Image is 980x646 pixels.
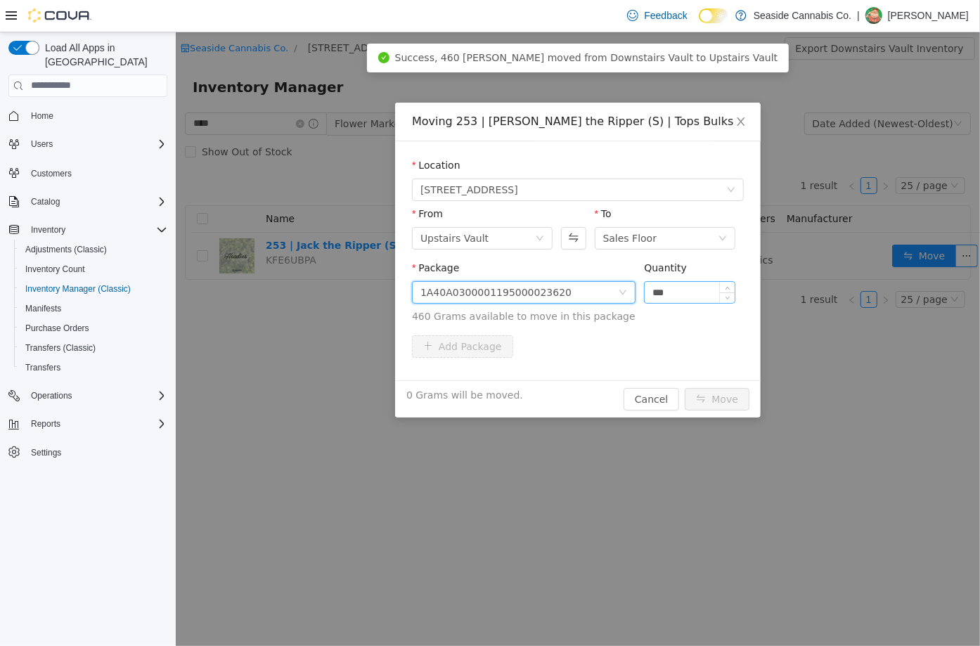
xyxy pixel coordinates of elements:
button: Swap [385,195,410,217]
button: Cancel [448,356,503,378]
p: | [857,7,860,24]
span: Catalog [31,196,60,207]
label: Location [236,127,285,138]
span: Home [25,107,167,124]
span: Manifests [25,303,61,314]
span: Dark Mode [699,23,699,24]
span: Transfers (Classic) [20,340,167,356]
a: Settings [25,444,67,461]
span: Inventory Count [20,261,167,278]
span: Transfers (Classic) [25,342,96,354]
button: Home [3,105,173,126]
button: Catalog [3,192,173,212]
div: Upstairs Vault [245,195,313,217]
button: Inventory Manager (Classic) [14,279,173,299]
button: Inventory [25,221,71,238]
label: Quantity [468,230,511,241]
label: From [236,176,267,187]
span: Inventory Manager (Classic) [20,280,167,297]
a: Feedback [621,1,692,30]
a: Customers [25,165,77,182]
input: Quantity [469,250,559,271]
i: icon: down [549,264,554,269]
a: Home [25,108,59,124]
span: Catalog [25,193,167,210]
span: Feedback [644,8,687,22]
span: Increase Value [544,250,559,260]
label: To [419,176,436,187]
button: Operations [3,386,173,406]
button: Customers [3,162,173,183]
span: Adjustments (Classic) [25,244,107,255]
button: Close [546,70,585,110]
span: Purchase Orders [25,323,89,334]
span: Inventory [31,224,65,235]
span: Load All Apps in [GEOGRAPHIC_DATA] [39,41,167,69]
span: Adjustments (Classic) [20,241,167,258]
p: Seaside Cannabis Co. [754,7,851,24]
span: Inventory Count [25,264,85,275]
input: Dark Mode [699,8,728,23]
nav: Complex example [8,100,167,499]
a: Adjustments (Classic) [20,241,112,258]
span: Users [25,136,167,153]
span: 0 Grams will be moved. [231,356,347,370]
i: icon: down [543,202,551,212]
button: Users [3,134,173,154]
span: Operations [25,387,167,404]
button: Users [25,136,58,153]
button: Catalog [25,193,65,210]
span: 460 Grams available to move in this package [236,277,568,292]
span: Operations [31,390,72,401]
i: icon: down [443,256,451,266]
label: Package [236,230,283,241]
span: Home [31,110,53,122]
div: 1A40A0300001195000023620 [245,250,396,271]
span: Reports [25,415,167,432]
span: Purchase Orders [20,320,167,337]
div: Sales Floor [427,195,482,217]
span: Reports [31,418,60,429]
span: Customers [25,164,167,181]
button: Adjustments (Classic) [14,240,173,259]
button: Reports [3,414,173,434]
span: Inventory [25,221,167,238]
a: Inventory Count [20,261,91,278]
button: Inventory Count [14,259,173,279]
div: Moving 253 | [PERSON_NAME] the Ripper (S) | Tops Bulks [236,82,568,97]
span: Users [31,138,53,150]
div: Brandon Lopes [865,7,882,24]
button: Purchase Orders [14,318,173,338]
button: icon: swapMove [509,356,574,378]
a: Manifests [20,300,67,317]
button: Transfers (Classic) [14,338,173,358]
span: Customers [31,168,72,179]
a: Transfers (Classic) [20,340,101,356]
span: Inventory Manager (Classic) [25,283,131,295]
button: Transfers [14,358,173,377]
img: Cova [28,8,91,22]
button: Reports [25,415,66,432]
a: Purchase Orders [20,320,95,337]
button: icon: plusAdd Package [236,303,337,325]
i: icon: down [551,153,560,163]
i: icon: up [549,253,554,258]
button: Settings [3,442,173,463]
i: icon: check-circle [202,20,214,31]
button: Operations [25,387,78,404]
span: Settings [31,447,61,458]
p: [PERSON_NAME] [888,7,969,24]
span: Decrease Value [544,260,559,271]
span: Transfers [20,359,167,376]
button: Inventory [3,220,173,240]
button: Manifests [14,299,173,318]
a: Transfers [20,359,66,376]
span: Settings [25,444,167,461]
i: icon: down [360,202,368,212]
span: Success, 460 [PERSON_NAME] moved from Downstairs Vault to Upstairs Vault [219,20,602,31]
a: Inventory Manager (Classic) [20,280,136,297]
span: Manifests [20,300,167,317]
span: Transfers [25,362,60,373]
span: 14 Lots Hollow Road [245,147,342,168]
i: icon: close [560,84,571,95]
